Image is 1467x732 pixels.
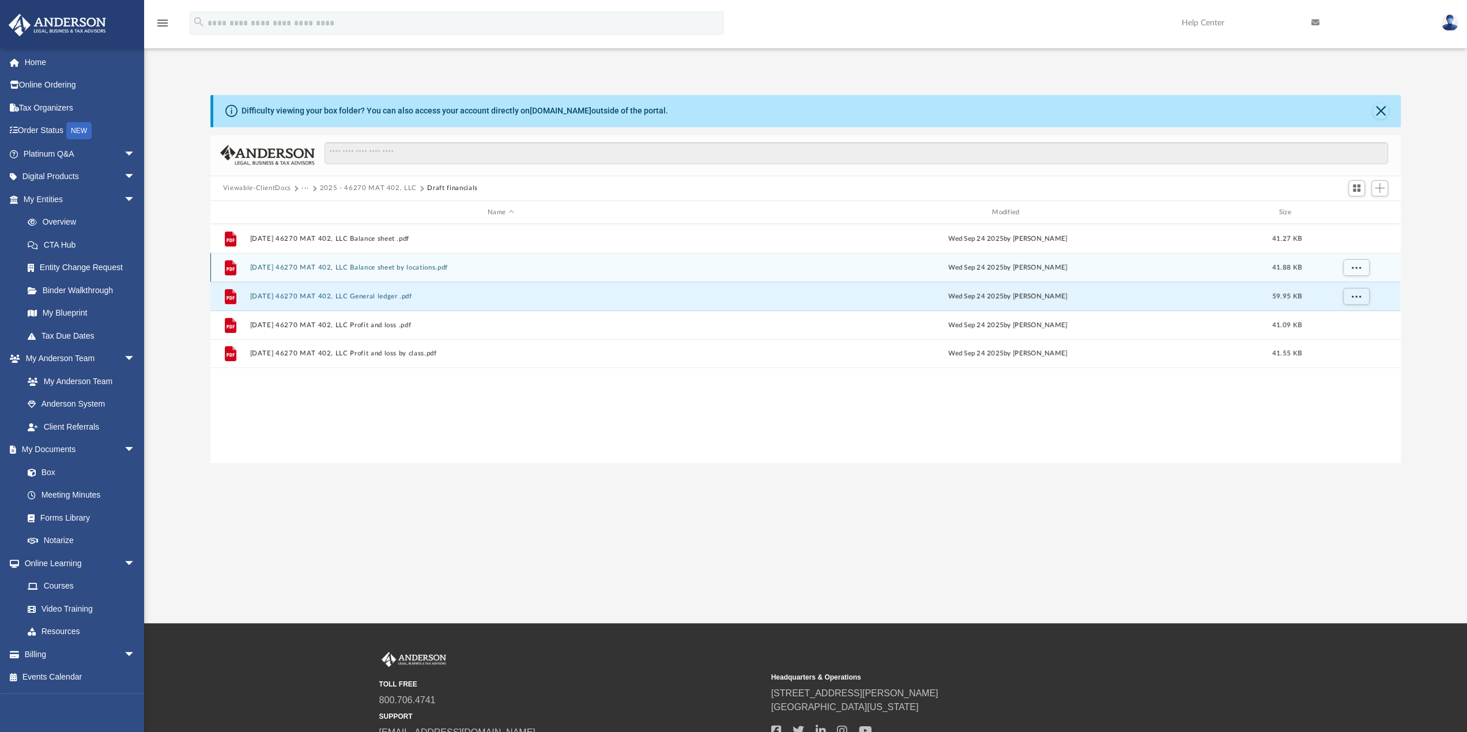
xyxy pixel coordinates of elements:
div: id [216,207,244,218]
i: menu [156,16,169,30]
a: Courses [16,575,147,598]
a: CTA Hub [16,233,153,256]
a: My Anderson Teamarrow_drop_down [8,347,147,370]
i: search [193,16,205,28]
a: Tax Organizers [8,96,153,119]
a: Notarize [16,529,147,552]
div: Wed Sep 24 2025 by [PERSON_NAME] [757,320,1259,331]
button: [DATE] 46270 MAT 402, LLC Profit and loss .pdf [250,321,752,329]
button: Draft financials [427,183,477,194]
a: Meeting Minutes [16,484,147,507]
button: [DATE] 46270 MAT 402, LLC Balance sheet by locations.pdf [250,264,752,271]
small: SUPPORT [379,711,763,722]
img: Anderson Advisors Platinum Portal [379,652,448,667]
a: [DOMAIN_NAME] [530,106,591,115]
a: [GEOGRAPHIC_DATA][US_STATE] [771,702,919,712]
a: Entity Change Request [16,256,153,279]
div: Modified [756,207,1258,218]
span: arrow_drop_down [124,552,147,575]
span: arrow_drop_down [124,188,147,211]
a: 800.706.4741 [379,695,436,705]
span: 59.95 KB [1272,293,1302,299]
a: Client Referrals [16,415,147,438]
button: Close [1372,103,1389,119]
a: My Blueprint [16,302,147,325]
div: Difficulty viewing your box folder? You can also access your account directly on outside of the p... [242,105,668,117]
span: arrow_drop_down [124,347,147,371]
button: ··· [301,183,309,194]
a: Tax Due Dates [16,324,153,347]
a: Home [8,51,153,74]
div: Wed Sep 24 2025 by [PERSON_NAME] [757,263,1259,273]
a: menu [156,22,169,30]
span: arrow_drop_down [124,165,147,189]
div: Name [249,207,751,218]
a: Overview [16,211,153,234]
a: Resources [16,620,147,643]
input: Search files and folders [325,142,1388,164]
div: Wed Sep 24 2025 by [PERSON_NAME] [757,291,1259,302]
a: [STREET_ADDRESS][PERSON_NAME] [771,688,938,698]
button: Add [1371,180,1389,196]
img: Anderson Advisors Platinum Portal [5,14,110,36]
a: Online Ordering [8,74,153,97]
span: arrow_drop_down [124,643,147,666]
a: Events Calendar [8,666,153,689]
div: Wed Sep 24 2025 by [PERSON_NAME] [757,349,1259,359]
a: My Anderson Team [16,370,141,393]
div: NEW [66,122,92,139]
small: Headquarters & Operations [771,672,1155,682]
a: Billingarrow_drop_down [8,643,153,666]
button: Switch to Grid View [1348,180,1366,196]
a: Video Training [16,597,141,620]
a: Online Learningarrow_drop_down [8,552,147,575]
a: Forms Library [16,506,141,529]
span: arrow_drop_down [124,438,147,462]
span: 41.27 KB [1272,236,1302,242]
button: Viewable-ClientDocs [223,183,291,194]
span: arrow_drop_down [124,142,147,166]
button: More options [1342,259,1369,276]
a: Binder Walkthrough [16,279,153,302]
div: grid [210,224,1401,463]
a: Platinum Q&Aarrow_drop_down [8,142,153,165]
a: Anderson System [16,393,147,416]
span: 41.55 KB [1272,351,1302,357]
small: TOLL FREE [379,679,763,689]
button: More options [1342,288,1369,305]
a: My Entitiesarrow_drop_down [8,188,153,211]
a: Digital Productsarrow_drop_down [8,165,153,188]
button: [DATE] 46270 MAT 402, LLC Balance sheet .pdf [250,235,752,242]
a: Box [16,461,141,484]
button: 2025 - 46270 MAT 402, LLC [320,183,417,194]
span: 41.88 KB [1272,264,1302,271]
button: [DATE] 46270 MAT 402, LLC General ledger .pdf [250,293,752,300]
div: Wed Sep 24 2025 by [PERSON_NAME] [757,234,1259,244]
div: id [1315,207,1396,218]
img: User Pic [1441,14,1458,31]
a: Order StatusNEW [8,119,153,143]
a: My Documentsarrow_drop_down [8,438,147,461]
div: Size [1264,207,1310,218]
button: [DATE] 46270 MAT 402, LLC Profit and loss by class.pdf [250,350,752,358]
span: 41.09 KB [1272,322,1302,328]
